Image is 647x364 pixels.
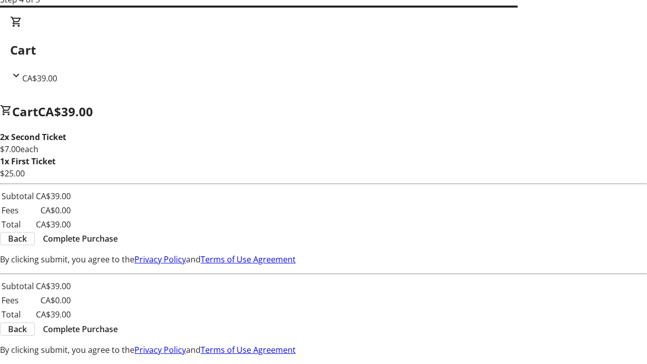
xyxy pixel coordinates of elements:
button: Complete Purchase [35,323,126,335]
td: CA$39.00 [35,190,71,203]
div: CartCA$39.00 [10,16,637,84]
span: Back [8,233,27,245]
td: CA$0.00 [35,294,71,307]
span: CA$39.00 [38,103,93,120]
td: Fees [1,204,34,217]
button: Complete Purchase [35,233,126,245]
span: Complete Purchase [43,323,118,335]
td: Subtotal [1,280,34,293]
a: Privacy Policy [134,254,186,265]
td: CA$39.00 [35,308,71,321]
a: Privacy Policy [134,344,186,355]
td: Fees [1,294,34,307]
td: CA$0.00 [35,204,71,217]
td: Total [1,218,34,231]
td: Subtotal [1,190,34,203]
td: CA$39.00 [35,280,71,293]
span: CA$39.00 [22,73,57,84]
h2: Cart [10,41,637,59]
td: CA$39.00 [35,218,71,231]
a: Terms of Use Agreement [201,254,296,265]
span: Complete Purchase [43,233,118,245]
td: Total [1,308,34,321]
span: Back [8,323,27,335]
span: Cart [12,103,38,120]
a: Terms of Use Agreement [201,344,296,355]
